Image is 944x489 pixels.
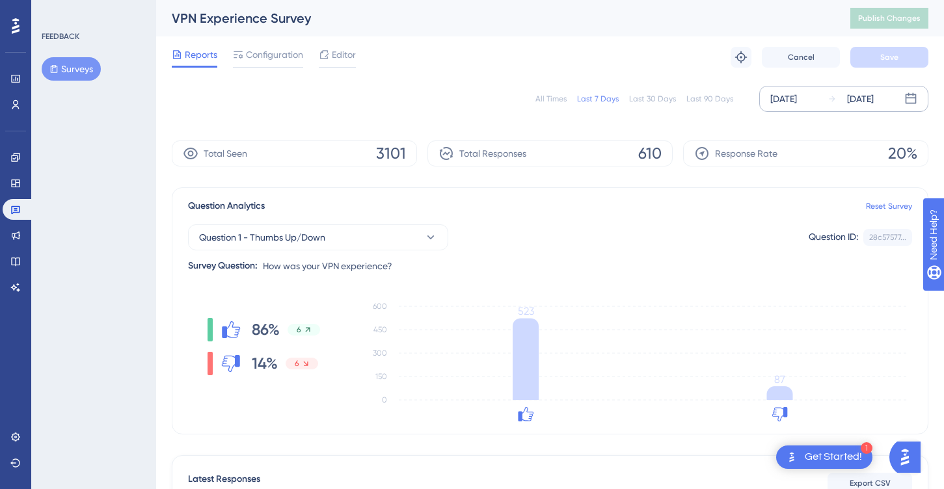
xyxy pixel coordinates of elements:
span: Configuration [246,47,303,62]
tspan: 450 [373,325,387,334]
tspan: 600 [373,302,387,311]
tspan: 87 [774,373,785,386]
span: Total Responses [459,146,526,161]
a: Reset Survey [866,201,912,211]
div: Last 30 Days [629,94,676,104]
div: Last 7 Days [577,94,619,104]
span: 6 [295,358,299,369]
span: Editor [332,47,356,62]
img: launcher-image-alternative-text [784,449,800,465]
span: 6 [297,324,301,335]
span: How was your VPN experience? [263,258,392,274]
span: Reports [185,47,217,62]
span: Question 1 - Thumbs Up/Down [199,230,325,245]
span: Export CSV [850,478,891,488]
div: FEEDBACK [42,31,79,42]
div: Survey Question: [188,258,258,274]
div: 1 [861,442,872,454]
span: 14% [252,353,278,374]
span: Save [880,52,898,62]
span: Publish Changes [858,13,921,23]
span: 20% [888,143,917,164]
span: Question Analytics [188,198,265,214]
tspan: 523 [518,305,534,317]
span: Response Rate [715,146,777,161]
tspan: 150 [375,372,387,381]
div: Get Started! [805,450,862,464]
div: Last 90 Days [686,94,733,104]
button: Question 1 - Thumbs Up/Down [188,224,448,250]
div: All Times [535,94,567,104]
div: Open Get Started! checklist, remaining modules: 1 [776,445,872,469]
span: 3101 [376,143,406,164]
button: Save [850,47,928,68]
div: Question ID: [809,229,858,246]
button: Publish Changes [850,8,928,29]
button: Cancel [762,47,840,68]
span: 610 [638,143,662,164]
tspan: 300 [373,349,387,358]
span: Need Help? [31,3,81,19]
button: Surveys [42,57,101,81]
span: Cancel [788,52,815,62]
span: Total Seen [204,146,247,161]
div: VPN Experience Survey [172,9,818,27]
div: [DATE] [847,91,874,107]
tspan: 0 [382,395,387,404]
div: 28c57577... [869,232,906,243]
div: [DATE] [770,91,797,107]
iframe: UserGuiding AI Assistant Launcher [889,438,928,477]
span: 86% [252,319,280,340]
